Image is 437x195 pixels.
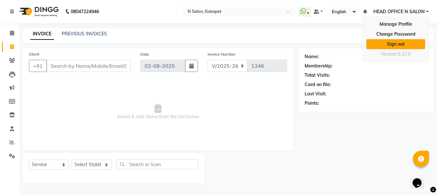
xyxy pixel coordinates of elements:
a: Sign out [366,39,425,49]
input: Search or Scan [117,159,198,169]
a: Manage Profile [366,19,425,29]
span: HEAD OFFICE N SALON [373,8,425,15]
input: Search by Name/Mobile/Email/Code [46,60,131,72]
div: Card on file: [305,81,331,88]
b: 08047224946 [71,3,99,21]
a: PREVIOUS INVOICES [62,31,107,37]
div: Points: [305,100,319,107]
a: INVOICE [30,28,54,40]
label: Client [29,51,39,57]
div: Name: [305,53,319,60]
button: +91 [29,60,47,72]
div: Membership: [305,63,333,69]
label: Invoice Number [208,51,236,57]
div: Version:3.17.0 [366,49,425,59]
div: Total Visits: [305,72,330,79]
img: logo [16,3,60,21]
label: Date [140,51,149,57]
div: Last Visit: [305,91,326,97]
a: Change Password [366,29,425,39]
span: Select & add items from the list below [29,80,287,144]
iframe: chat widget [410,169,431,189]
